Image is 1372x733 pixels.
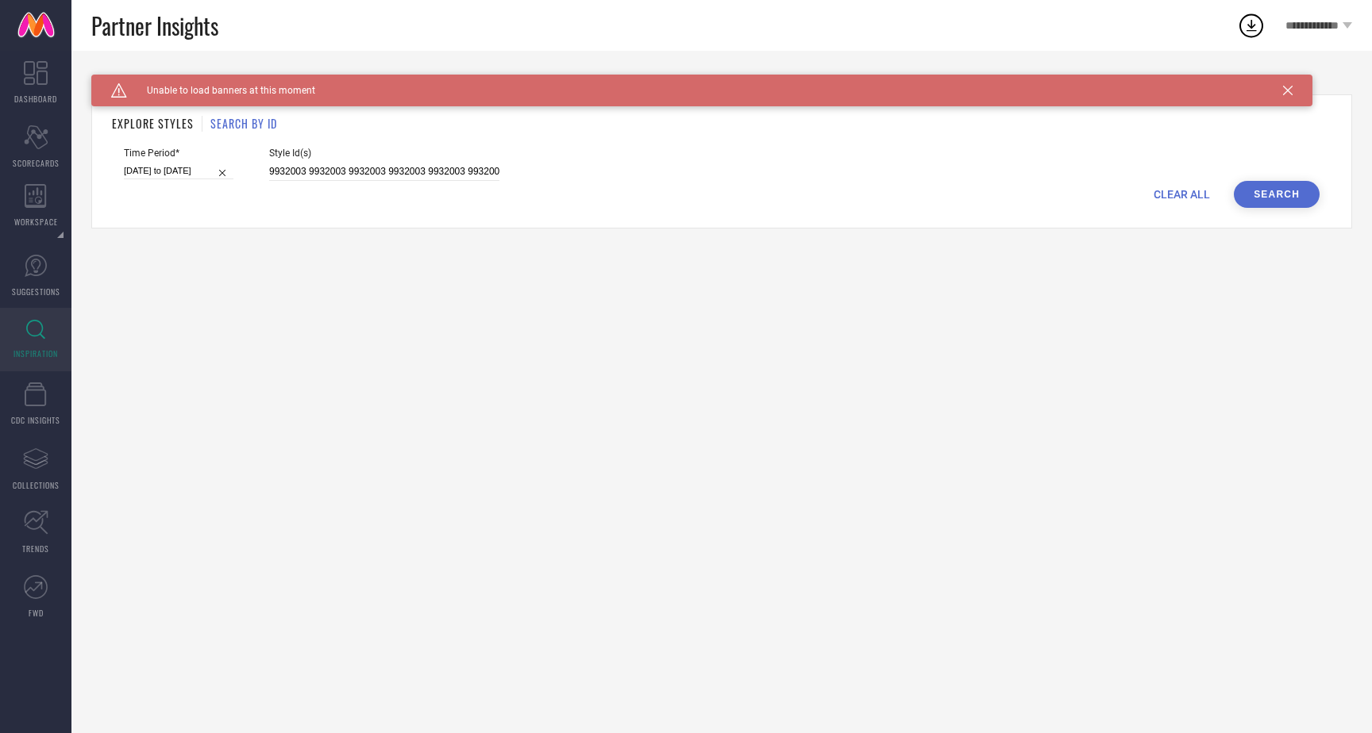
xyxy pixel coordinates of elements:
[91,75,1352,86] div: Back TO Dashboard
[124,148,233,159] span: Time Period*
[12,286,60,297] span: SUGGESTIONS
[127,85,315,96] span: Unable to load banners at this moment
[269,163,499,181] input: Enter comma separated style ids e.g. 12345, 67890
[91,10,218,42] span: Partner Insights
[14,216,58,228] span: WORKSPACE
[13,347,58,359] span: INSPIRATION
[269,148,499,159] span: Style Id(s)
[13,157,60,169] span: SCORECARDS
[14,93,57,105] span: DASHBOARD
[1237,11,1266,40] div: Open download list
[1154,188,1210,201] span: CLEAR ALL
[13,479,60,491] span: COLLECTIONS
[11,414,60,426] span: CDC INSIGHTS
[1234,181,1320,208] button: Search
[22,543,49,555] span: TRENDS
[124,163,233,179] input: Select time period
[210,115,277,132] h1: SEARCH BY ID
[112,115,194,132] h1: EXPLORE STYLES
[29,607,44,619] span: FWD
